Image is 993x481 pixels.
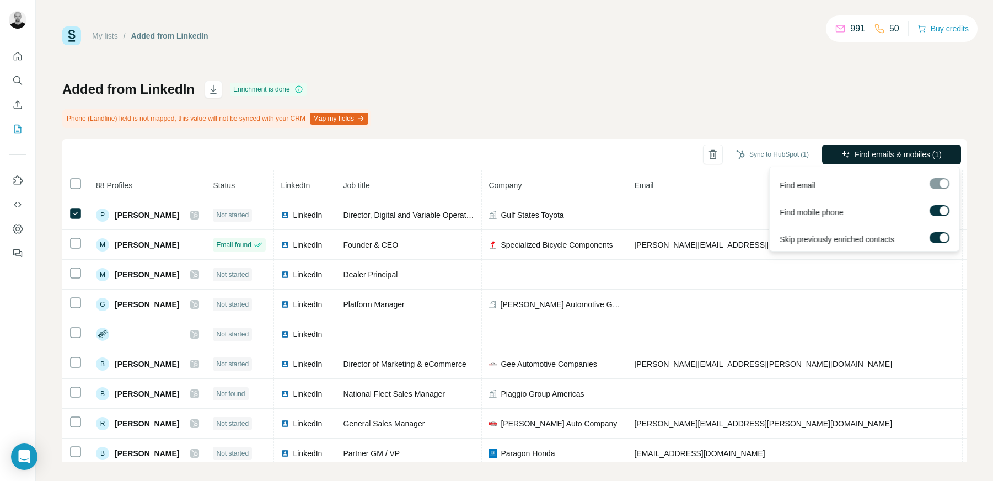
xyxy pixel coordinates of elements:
[634,419,892,428] span: [PERSON_NAME][EMAIL_ADDRESS][PERSON_NAME][DOMAIN_NAME]
[11,443,37,470] div: Open Intercom Messenger
[216,240,251,250] span: Email found
[216,300,249,309] span: Not started
[230,83,307,96] div: Enrichment is done
[281,300,289,309] img: LinkedIn logo
[343,389,444,398] span: National Fleet Sales Manager
[634,360,892,368] span: [PERSON_NAME][EMAIL_ADDRESS][PERSON_NAME][DOMAIN_NAME]
[216,359,249,369] span: Not started
[115,210,179,221] span: [PERSON_NAME]
[293,388,322,399] span: LinkedIn
[213,181,235,190] span: Status
[96,238,109,252] div: M
[343,270,398,279] span: Dealer Principal
[343,360,466,368] span: Director of Marketing & eCommerce
[62,26,81,45] img: Surfe Logo
[96,209,109,222] div: P
[96,447,109,460] div: B
[92,31,118,40] a: My lists
[343,300,404,309] span: Platform Manager
[9,95,26,115] button: Enrich CSV
[293,418,322,429] span: LinkedIn
[728,146,817,163] button: Sync to HubSpot (1)
[9,170,26,190] button: Use Surfe on LinkedIn
[96,417,109,430] div: R
[889,22,899,35] p: 50
[115,448,179,459] span: [PERSON_NAME]
[96,298,109,311] div: G
[634,449,765,458] span: [EMAIL_ADDRESS][DOMAIN_NAME]
[501,210,563,221] span: Gulf States Toyota
[634,181,653,190] span: Email
[780,207,843,218] span: Find mobile phone
[501,418,617,429] span: [PERSON_NAME] Auto Company
[9,243,26,263] button: Feedback
[115,359,179,370] span: [PERSON_NAME]
[489,360,497,368] img: company-logo
[855,149,942,160] span: Find emails & mobiles (1)
[62,81,195,98] h1: Added from LinkedIn
[131,30,208,41] div: Added from LinkedIn
[115,239,179,250] span: [PERSON_NAME]
[96,268,109,281] div: M
[115,299,179,310] span: [PERSON_NAME]
[9,71,26,90] button: Search
[489,240,497,249] img: company-logo
[216,389,245,399] span: Not found
[281,240,289,249] img: LinkedIn logo
[343,240,398,249] span: Founder & CEO
[281,419,289,428] img: LinkedIn logo
[9,11,26,29] img: Avatar
[216,419,249,429] span: Not started
[780,234,894,245] span: Skip previously enriched contacts
[293,448,322,459] span: LinkedIn
[281,330,289,339] img: LinkedIn logo
[293,239,322,250] span: LinkedIn
[9,195,26,215] button: Use Surfe API
[281,211,289,220] img: LinkedIn logo
[501,299,621,310] span: [PERSON_NAME] Automotive Group
[822,145,961,164] button: Find emails & mobiles (1)
[343,449,400,458] span: Partner GM / VP
[115,418,179,429] span: [PERSON_NAME]
[293,269,322,280] span: LinkedIn
[501,448,555,459] span: Paragon Honda
[281,360,289,368] img: LinkedIn logo
[489,419,497,428] img: company-logo
[293,329,322,340] span: LinkedIn
[293,210,322,221] span: LinkedIn
[216,448,249,458] span: Not started
[115,388,179,399] span: [PERSON_NAME]
[96,387,109,400] div: B
[310,113,368,125] button: Map my fields
[917,21,969,36] button: Buy credits
[96,357,109,371] div: B
[9,219,26,239] button: Dashboard
[281,449,289,458] img: LinkedIn logo
[9,119,26,139] button: My lists
[780,180,815,191] span: Find email
[343,419,425,428] span: General Sales Manager
[489,449,497,458] img: company-logo
[293,359,322,370] span: LinkedIn
[634,240,892,249] span: [PERSON_NAME][EMAIL_ADDRESS][PERSON_NAME][DOMAIN_NAME]
[281,181,310,190] span: LinkedIn
[115,269,179,280] span: [PERSON_NAME]
[489,181,522,190] span: Company
[501,239,613,250] span: Specialized Bicycle Components
[343,181,369,190] span: Job title
[501,388,584,399] span: Piaggio Group Americas
[216,210,249,220] span: Not started
[501,359,597,370] span: Gee Automotive Companies
[96,181,132,190] span: 88 Profiles
[9,46,26,66] button: Quick start
[124,30,126,41] li: /
[281,270,289,279] img: LinkedIn logo
[850,22,865,35] p: 991
[216,270,249,280] span: Not started
[62,109,371,128] div: Phone (Landline) field is not mapped, this value will not be synced with your CRM
[281,389,289,398] img: LinkedIn logo
[343,211,480,220] span: Director, Digital and Variable Operations
[293,299,322,310] span: LinkedIn
[216,329,249,339] span: Not started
